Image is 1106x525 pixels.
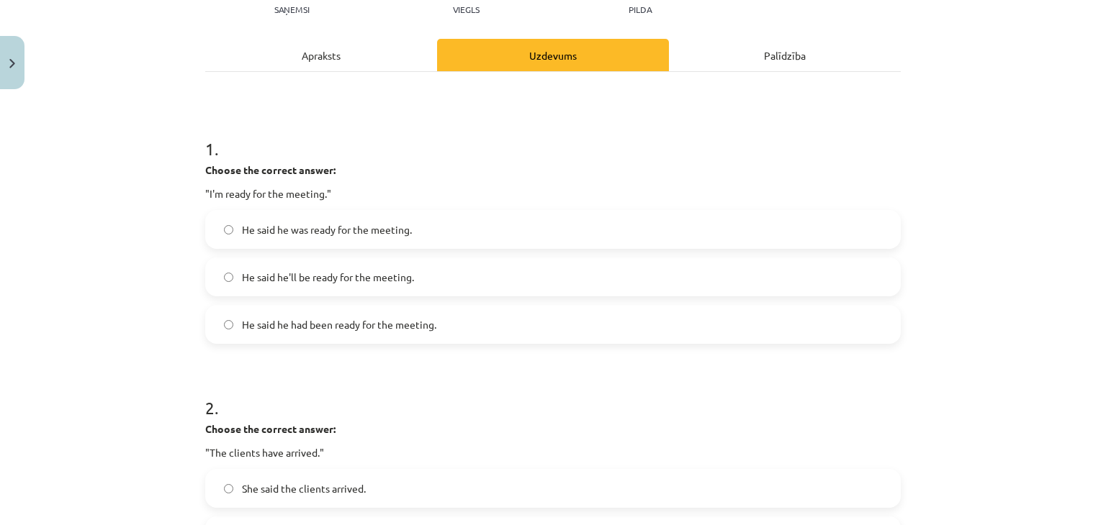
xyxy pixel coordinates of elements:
[205,114,901,158] h1: 1 .
[242,270,414,285] span: He said he'll be ready for the meeting.
[205,373,901,417] h1: 2 .
[205,39,437,71] div: Apraksts
[224,484,233,493] input: She said the clients arrived.
[242,481,366,496] span: She said the clients arrived.
[205,186,901,201] p: "I'm ready for the meeting."
[242,222,412,237] span: He said he was ready for the meeting.
[224,273,233,282] input: He said he'll be ready for the meeting.
[205,163,336,176] strong: Choose the correct answer:
[9,59,15,68] img: icon-close-lesson-0947bae3869378f0d4975bcd49f059093ad1ed9edebbc8119c70593378902aed.svg
[669,39,901,71] div: Palīdzība
[242,317,436,332] span: He said he had been ready for the meeting.
[224,320,233,329] input: He said he had been ready for the meeting.
[453,4,480,14] p: Viegls
[205,422,336,435] strong: Choose the correct answer:
[205,445,901,460] p: "The clients have arrived."
[629,4,652,14] p: pilda
[437,39,669,71] div: Uzdevums
[269,4,315,14] p: Saņemsi
[224,225,233,234] input: He said he was ready for the meeting.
